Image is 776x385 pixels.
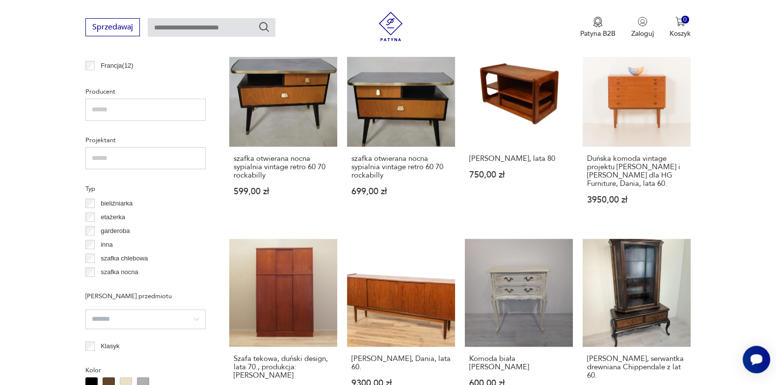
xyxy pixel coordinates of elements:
p: Klasyk [101,341,119,352]
p: 699,00 zł [351,187,451,196]
h3: [PERSON_NAME], lata 80 [469,154,568,163]
button: Zaloguj [631,17,654,38]
p: Patyna B2B [580,29,615,38]
p: Projektant [85,135,206,146]
p: 3950,00 zł [587,196,686,204]
h3: Duńska komoda vintage projektu [PERSON_NAME] i [PERSON_NAME] dla HG Furniture, Dania, lata 60. [587,154,686,188]
p: 599,00 zł [234,187,333,196]
h3: Szafa tekowa, duński design, lata 70., produkcja: [PERSON_NAME] [234,355,333,380]
p: Typ [85,183,206,194]
a: szafka otwierana nocna sypialnia vintage retro 60 70 rockabillyszafka otwierana nocna sypialnia v... [347,39,455,223]
img: Ikona medalu [593,17,603,27]
a: Szafka Dania, lata 80[PERSON_NAME], lata 80750,00 zł [465,39,573,223]
p: Francja ( 12 ) [101,60,134,71]
p: Norwegia ( 12 ) [101,74,139,85]
p: garderoba [101,226,130,236]
p: Producent [85,86,206,97]
p: Zaloguj [631,29,654,38]
p: inna [101,239,113,250]
a: Sprzedawaj [85,25,140,31]
button: Sprzedawaj [85,18,140,36]
h3: szafka otwierana nocna sypialnia vintage retro 60 70 rockabilly [234,154,333,180]
img: Patyna - sklep z meblami i dekoracjami vintage [376,12,405,41]
div: 0 [681,16,690,24]
button: Szukaj [258,21,270,33]
p: 750,00 zł [469,171,568,179]
button: Patyna B2B [580,17,615,38]
h3: szafka otwierana nocna sypialnia vintage retro 60 70 rockabilly [351,154,451,180]
a: Duńska komoda vintage projektu Ruda Thygesena i Johnego Sørensena dla HG Furniture, Dania, lata 6... [583,39,691,223]
h3: [PERSON_NAME], serwantka drewniana Chippendale z lat 60. [587,355,686,380]
img: Ikona koszyka [675,17,685,26]
p: Kolor [85,365,206,376]
img: Ikonka użytkownika [638,17,647,26]
h3: Komoda biała [PERSON_NAME] [469,355,568,371]
h3: [PERSON_NAME], Dania, lata 60. [351,355,451,371]
button: 0Koszyk [669,17,691,38]
a: szafka otwierana nocna sypialnia vintage retro 60 70 rockabillyszafka otwierana nocna sypialnia v... [229,39,337,223]
p: bieliźniarka [101,198,133,209]
a: Ikona medaluPatyna B2B [580,17,615,38]
p: [PERSON_NAME] przedmiotu [85,291,206,302]
p: Koszyk [669,29,691,38]
iframe: Smartsupp widget button [743,346,770,373]
p: etażerka [101,212,125,223]
p: szafka nocna [101,267,138,278]
p: szafka chlebowa [101,253,148,264]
